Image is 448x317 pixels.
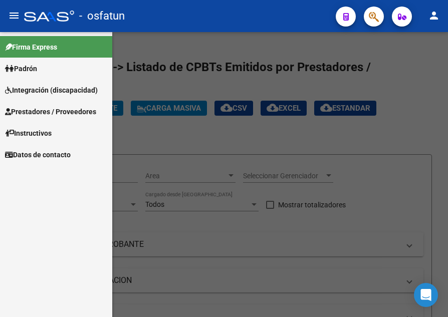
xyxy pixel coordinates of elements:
mat-icon: menu [8,10,20,22]
span: Firma Express [5,42,57,53]
span: Prestadores / Proveedores [5,106,96,117]
span: Instructivos [5,128,52,139]
mat-icon: person [428,10,440,22]
span: Padrón [5,63,37,74]
span: - osfatun [79,5,125,27]
span: Datos de contacto [5,149,71,160]
div: Open Intercom Messenger [414,283,438,307]
span: Integración (discapacidad) [5,85,98,96]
